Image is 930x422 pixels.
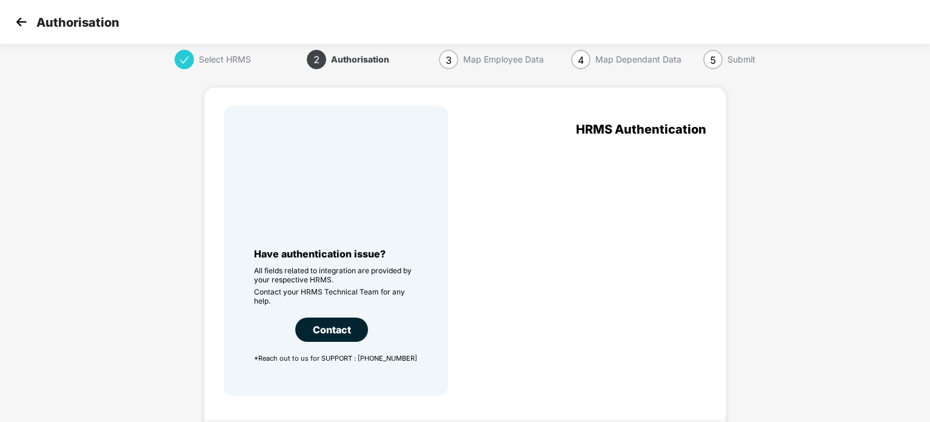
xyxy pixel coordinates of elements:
[578,54,584,66] span: 4
[313,53,319,66] span: 2
[295,318,368,342] div: Contact
[254,354,418,362] p: *Reach out to us for SUPPORT : [PHONE_NUMBER]
[728,50,755,69] div: Submit
[710,54,716,66] span: 5
[595,50,681,69] div: Map Dependant Data
[331,50,389,69] div: Authorisation
[446,54,452,66] span: 3
[576,124,706,134] span: HRMS Authentication
[254,287,418,305] p: Contact your HRMS Technical Team for any help.
[12,13,30,31] img: svg+xml;base64,PHN2ZyB4bWxucz0iaHR0cDovL3d3dy53My5vcmcvMjAwMC9zdmciIHdpZHRoPSIzMCIgaGVpZ2h0PSIzMC...
[199,50,251,69] div: Select HRMS
[36,15,119,30] p: Authorisation
[254,248,386,260] span: Have authentication issue?
[179,55,189,65] span: check
[463,50,544,69] div: Map Employee Data
[254,266,418,284] p: All fields related to integration are provided by your respective HRMS.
